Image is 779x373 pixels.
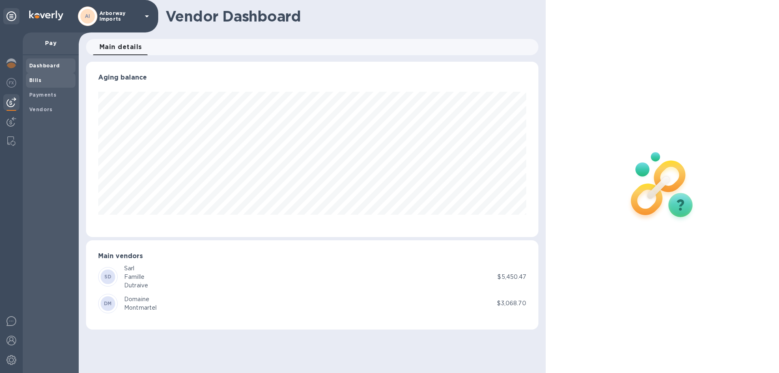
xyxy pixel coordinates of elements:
[98,74,526,82] h3: Aging balance
[497,299,526,308] p: $3,068.70
[3,8,19,24] div: Unpin categories
[124,281,148,290] div: Dutraive
[124,295,157,304] div: Domaine
[29,11,63,20] img: Logo
[104,274,112,280] b: SD
[29,39,72,47] p: Pay
[29,92,56,98] b: Payments
[85,13,90,19] b: AI
[124,273,148,281] div: Famille
[29,63,60,69] b: Dashboard
[99,41,142,53] span: Main details
[124,304,157,312] div: Montmartel
[98,252,526,260] h3: Main vendors
[166,8,533,25] h1: Vendor Dashboard
[29,77,41,83] b: Bills
[99,11,140,22] p: Arborway Imports
[124,264,148,273] div: Sarl
[104,300,112,306] b: DM
[6,78,16,88] img: Foreign exchange
[29,106,53,112] b: Vendors
[497,273,526,281] p: $5,450.47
